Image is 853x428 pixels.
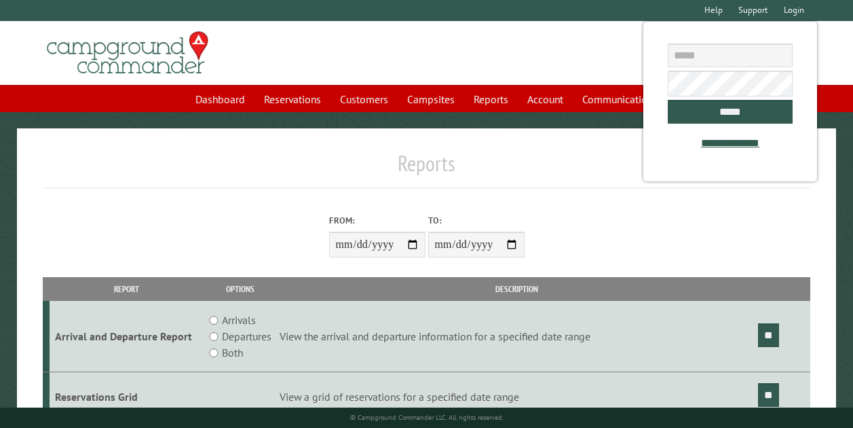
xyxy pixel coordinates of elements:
[329,214,425,227] label: From:
[203,277,278,301] th: Options
[428,214,525,227] label: To:
[519,86,571,112] a: Account
[222,344,243,361] label: Both
[43,150,810,188] h1: Reports
[574,86,666,112] a: Communications
[43,26,212,79] img: Campground Commander
[278,372,756,422] td: View a grid of reservations for a specified date range
[350,413,504,422] small: © Campground Commander LLC. All rights reserved.
[222,312,256,328] label: Arrivals
[278,301,756,372] td: View the arrival and departure information for a specified date range
[50,277,204,301] th: Report
[278,277,756,301] th: Description
[399,86,463,112] a: Campsites
[50,301,204,372] td: Arrival and Departure Report
[222,328,271,344] label: Departures
[466,86,516,112] a: Reports
[332,86,396,112] a: Customers
[50,372,204,422] td: Reservations Grid
[256,86,329,112] a: Reservations
[187,86,253,112] a: Dashboard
